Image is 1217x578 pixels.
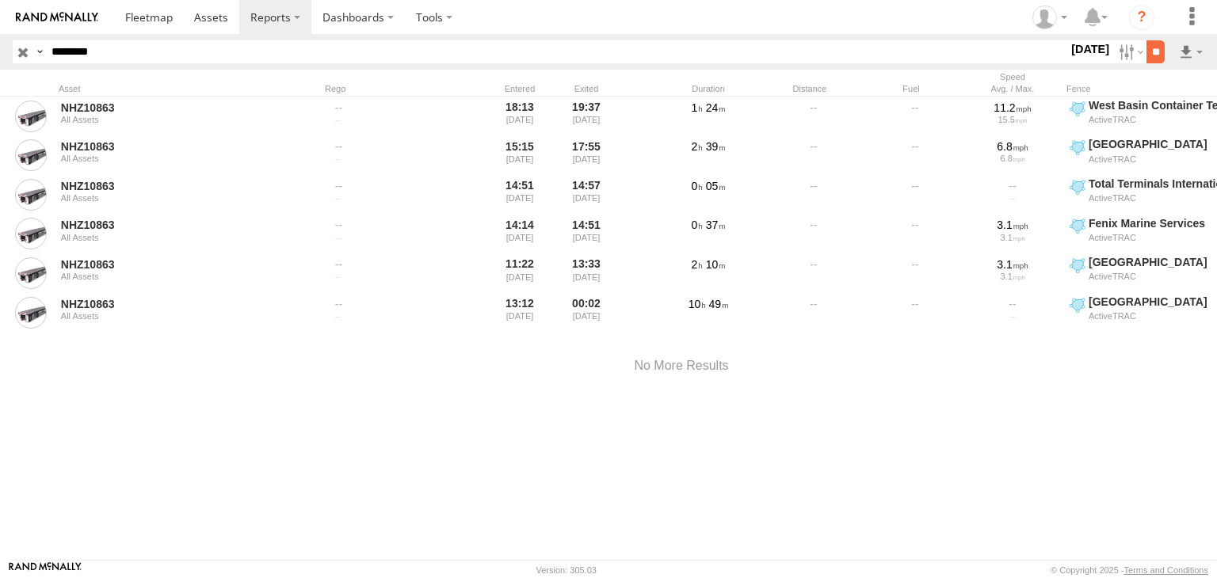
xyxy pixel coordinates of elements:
a: NHZ10863 [61,297,278,311]
div: All Assets [61,272,278,281]
div: Version: 305.03 [536,565,597,575]
div: 00:02 [DATE] [556,295,616,331]
a: NHZ10863 [61,218,278,232]
div: 11:22 [DATE] [490,255,550,291]
div: All Assets [61,193,278,203]
span: 0 [692,180,703,192]
div: 3.1 [967,257,1058,272]
div: 13:33 [DATE] [556,255,616,291]
div: 3.1 [967,272,1058,281]
div: Distance [762,83,857,94]
span: 05 [706,180,726,192]
div: 13:12 [DATE] [490,295,550,331]
span: 49 [709,298,729,310]
div: All Assets [61,233,278,242]
div: Rego [325,83,483,94]
span: 0 [692,219,703,231]
div: 15.5 [967,115,1058,124]
span: 39 [706,140,726,153]
label: Search Filter Options [1112,40,1146,63]
div: Fuel [864,83,959,94]
label: [DATE] [1068,40,1112,58]
div: Exited [556,83,616,94]
div: 18:13 [DATE] [490,98,550,135]
label: Search Query [33,40,46,63]
span: 37 [706,219,726,231]
div: 6.8 [967,154,1058,163]
div: Zulema McIntosch [1027,6,1073,29]
div: © Copyright 2025 - [1051,565,1208,575]
div: 3.1 [967,233,1058,242]
div: 6.8 [967,139,1058,154]
span: 10 [689,298,706,310]
div: All Assets [61,115,278,124]
div: Asset [59,83,280,94]
span: 2 [692,258,703,271]
i: ? [1129,5,1154,30]
a: Terms and Conditions [1124,565,1208,575]
a: NHZ10863 [61,139,278,154]
img: rand-logo.svg [16,12,98,23]
div: 3.1 [967,218,1058,232]
div: Duration [661,83,756,94]
div: 14:51 [DATE] [556,216,616,253]
a: NHZ10863 [61,101,278,115]
div: 17:55 [DATE] [556,137,616,173]
span: 10 [706,258,726,271]
div: All Assets [61,154,278,163]
div: 14:51 [DATE] [490,177,550,213]
div: Entered [490,83,550,94]
a: NHZ10863 [61,257,278,272]
div: All Assets [61,311,278,321]
span: 24 [706,101,726,114]
span: 2 [692,140,703,153]
div: 19:37 [DATE] [556,98,616,135]
div: 14:57 [DATE] [556,177,616,213]
a: Visit our Website [9,562,82,578]
div: 14:14 [DATE] [490,216,550,253]
div: 15:15 [DATE] [490,137,550,173]
a: NHZ10863 [61,179,278,193]
label: Export results as... [1177,40,1204,63]
span: 1 [692,101,703,114]
div: 11.2 [967,101,1058,115]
